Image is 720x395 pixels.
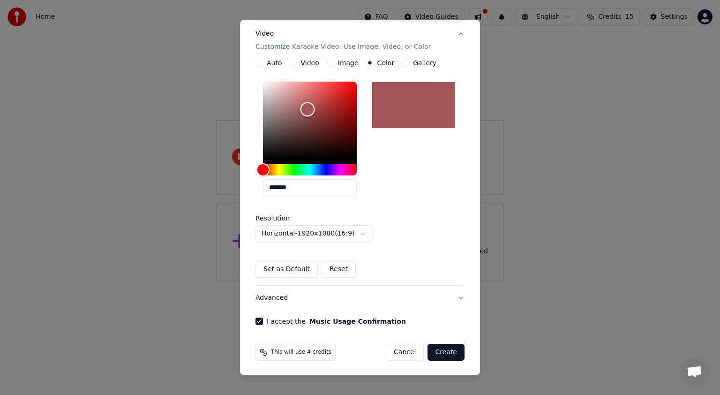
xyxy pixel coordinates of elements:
[271,349,331,356] span: This will use 4 credits
[267,60,282,66] label: Auto
[255,59,465,285] div: VideoCustomize Karaoke Video: Use Image, Video, or Color
[413,60,436,66] label: Gallery
[255,286,465,310] button: Advanced
[377,60,395,66] label: Color
[338,60,359,66] label: Image
[309,318,406,325] button: I accept the
[301,60,319,66] label: Video
[263,82,357,159] div: Color
[255,22,465,59] button: VideoCustomize Karaoke Video: Use Image, Video, or Color
[427,344,465,361] button: Create
[255,215,349,221] label: Resolution
[255,29,431,52] div: Video
[322,261,356,278] button: Reset
[267,318,406,325] label: I accept the
[263,164,357,175] div: Hue
[386,344,424,361] button: Cancel
[255,42,431,52] p: Customize Karaoke Video: Use Image, Video, or Color
[255,261,318,278] button: Set as Default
